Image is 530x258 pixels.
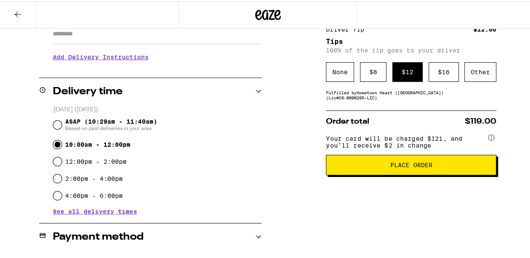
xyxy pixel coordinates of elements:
[53,66,262,72] p: We'll contact you at when we arrive
[326,37,496,44] h5: Tips
[326,61,354,81] div: None
[392,61,423,81] div: $ 12
[473,25,496,31] div: $12.00
[53,231,144,241] h2: Payment method
[65,140,130,147] label: 10:00am - 12:00pm
[53,207,137,213] button: See all delivery times
[65,174,123,181] label: 2:00pm - 4:00pm
[326,154,496,174] button: Place Order
[390,161,432,167] span: Place Order
[326,89,496,99] div: Fulfilled by Hometown Heart ([GEOGRAPHIC_DATA]) (Lic# C9-0000295-LIC )
[465,116,496,124] span: $119.00
[326,46,496,52] p: 100% of the tip goes to your driver
[65,117,157,130] span: ASAP (10:29am - 11:40am)
[326,131,486,148] span: Your card will be charged $121, and you’ll receive $2 in change
[65,191,123,198] label: 4:00pm - 6:00pm
[65,124,157,130] span: Based on past deliveries in your area
[53,85,123,96] h2: Delivery time
[464,61,496,81] div: Other
[326,116,369,124] span: Order total
[53,46,262,66] h3: Add Delivery Instructions
[326,25,370,31] div: Driver Tip
[65,157,127,164] label: 12:00pm - 2:00pm
[53,104,262,113] p: [DATE] ([DATE])
[429,61,459,81] div: $ 16
[360,61,386,81] div: $ 8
